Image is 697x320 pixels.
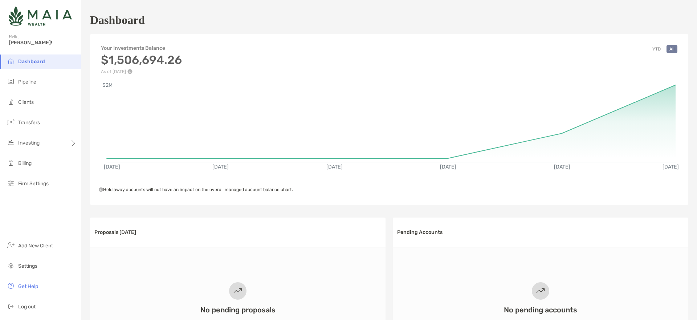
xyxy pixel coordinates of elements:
img: Zoe Logo [9,3,72,29]
span: Settings [18,263,37,269]
span: Log out [18,304,36,310]
h3: No pending proposals [200,305,276,314]
img: logout icon [7,302,15,311]
span: Get Help [18,283,38,289]
img: billing icon [7,158,15,167]
span: Pipeline [18,79,36,85]
h3: $1,506,694.26 [101,53,182,67]
h3: Proposals [DATE] [94,229,136,235]
text: [DATE] [212,164,229,170]
h1: Dashboard [90,13,145,27]
span: Clients [18,99,34,105]
text: $2M [102,82,113,88]
text: [DATE] [104,164,120,170]
text: [DATE] [554,164,570,170]
text: [DATE] [663,164,679,170]
img: Performance Info [127,69,133,74]
text: [DATE] [326,164,343,170]
span: Transfers [18,120,40,126]
img: get-help icon [7,281,15,290]
img: pipeline icon [7,77,15,86]
img: clients icon [7,97,15,106]
h3: No pending accounts [504,305,577,314]
button: All [667,45,677,53]
img: firm-settings icon [7,179,15,187]
text: [DATE] [440,164,456,170]
h4: Your Investments Balance [101,45,182,51]
img: add_new_client icon [7,241,15,250]
span: Add New Client [18,243,53,249]
p: As of [DATE] [101,69,182,74]
span: Investing [18,140,40,146]
img: dashboard icon [7,57,15,65]
span: Firm Settings [18,181,49,187]
span: Billing [18,160,32,166]
span: [PERSON_NAME]! [9,40,77,46]
span: Held away accounts will not have an impact on the overall managed account balance chart. [99,187,293,192]
span: Dashboard [18,58,45,65]
img: settings icon [7,261,15,270]
img: investing icon [7,138,15,147]
h3: Pending Accounts [397,229,443,235]
button: YTD [649,45,664,53]
img: transfers icon [7,118,15,126]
